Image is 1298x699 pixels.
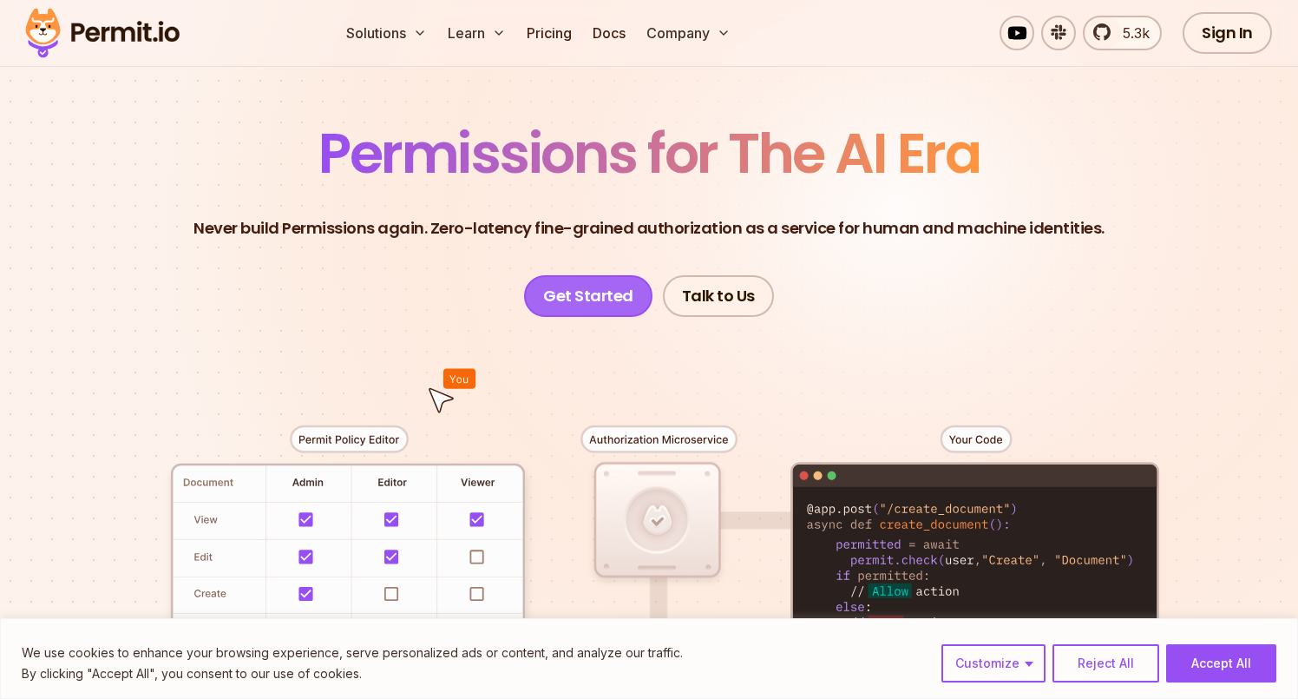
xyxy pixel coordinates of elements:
[663,275,774,317] a: Talk to Us
[1052,644,1159,683] button: Reject All
[941,644,1046,683] button: Customize
[193,216,1105,241] p: Never build Permissions again. Zero-latency fine-grained authorization as a service for human and...
[524,275,652,317] a: Get Started
[441,16,513,50] button: Learn
[1083,16,1162,50] a: 5.3k
[17,3,187,63] img: Permit logo
[1112,23,1150,43] span: 5.3k
[22,663,683,684] p: By clicking "Accept All", you consent to our use of cookies.
[520,16,579,50] a: Pricing
[639,16,737,50] button: Company
[586,16,633,50] a: Docs
[318,115,980,192] span: Permissions for The AI Era
[339,16,434,50] button: Solutions
[1183,12,1272,54] a: Sign In
[22,643,683,663] p: We use cookies to enhance your browsing experience, serve personalized ads or content, and analyz...
[1166,644,1276,683] button: Accept All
